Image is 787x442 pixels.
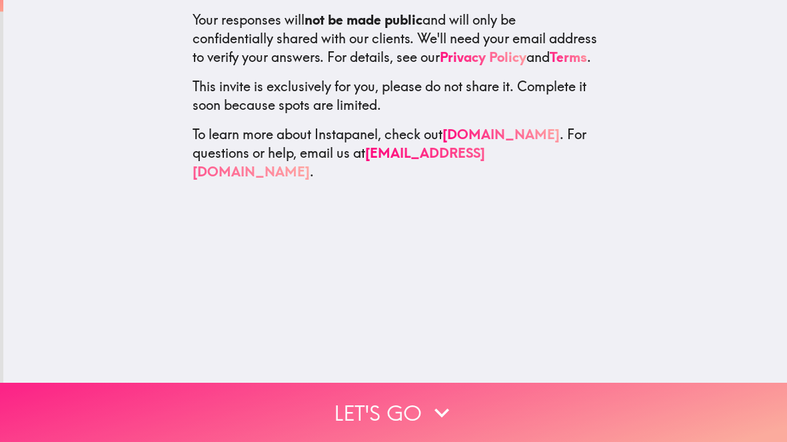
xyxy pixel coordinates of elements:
a: [EMAIL_ADDRESS][DOMAIN_NAME] [193,144,485,180]
a: [DOMAIN_NAME] [442,126,560,142]
a: Privacy Policy [440,49,526,65]
p: To learn more about Instapanel, check out . For questions or help, email us at . [193,125,598,181]
p: Your responses will and will only be confidentially shared with our clients. We'll need your emai... [193,11,598,67]
b: not be made public [305,11,422,28]
a: Terms [550,49,587,65]
p: This invite is exclusively for you, please do not share it. Complete it soon because spots are li... [193,77,598,114]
